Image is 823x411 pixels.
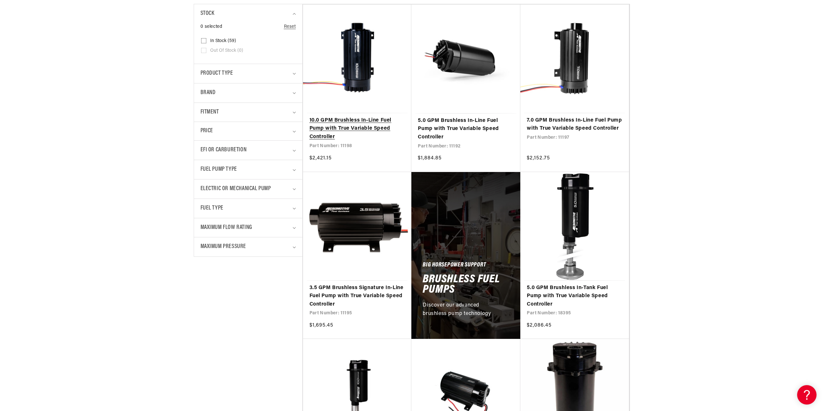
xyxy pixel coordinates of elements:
[418,117,514,142] a: 5.0 GPM Brushless In-Line Fuel Pump with True Variable Speed Controller
[200,127,213,135] span: Price
[200,204,223,213] span: Fuel Type
[200,242,246,252] span: Maximum Pressure
[200,64,296,83] summary: Product type (0 selected)
[200,237,296,256] summary: Maximum Pressure (0 selected)
[200,108,219,117] span: Fitment
[200,83,296,103] summary: Brand (0 selected)
[210,48,243,54] span: Out of stock (0)
[200,218,296,237] summary: Maximum Flow Rating (0 selected)
[200,160,296,179] summary: Fuel Pump Type (0 selected)
[423,263,486,268] h5: Big Horsepower Support
[423,301,502,318] p: Discover our advanced brushless pump technology
[200,165,237,174] span: Fuel Pump Type
[200,88,216,98] span: Brand
[200,223,252,233] span: Maximum Flow Rating
[527,284,623,309] a: 5.0 GPM Brushless In-Tank Fuel Pump with True Variable Speed Controller
[200,103,296,122] summary: Fitment (0 selected)
[200,4,296,23] summary: Stock (0 selected)
[309,116,405,141] a: 10.0 GPM Brushless In-Line Fuel Pump with True Variable Speed Controller
[200,69,233,78] span: Product type
[200,184,271,194] span: Electric or Mechanical Pump
[200,199,296,218] summary: Fuel Type (0 selected)
[284,23,296,30] a: Reset
[309,284,405,309] a: 3.5 GPM Brushless Signature In-Line Fuel Pump with True Variable Speed Controller
[200,179,296,199] summary: Electric or Mechanical Pump (0 selected)
[200,23,222,30] span: 0 selected
[423,275,509,295] h2: Brushless Fuel Pumps
[527,116,623,133] a: 7.0 GPM Brushless In-Line Fuel Pump with True Variable Speed Controller
[200,146,247,155] span: EFI or Carburetion
[200,9,214,18] span: Stock
[200,122,296,140] summary: Price
[210,38,236,44] span: In stock (59)
[200,141,296,160] summary: EFI or Carburetion (0 selected)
